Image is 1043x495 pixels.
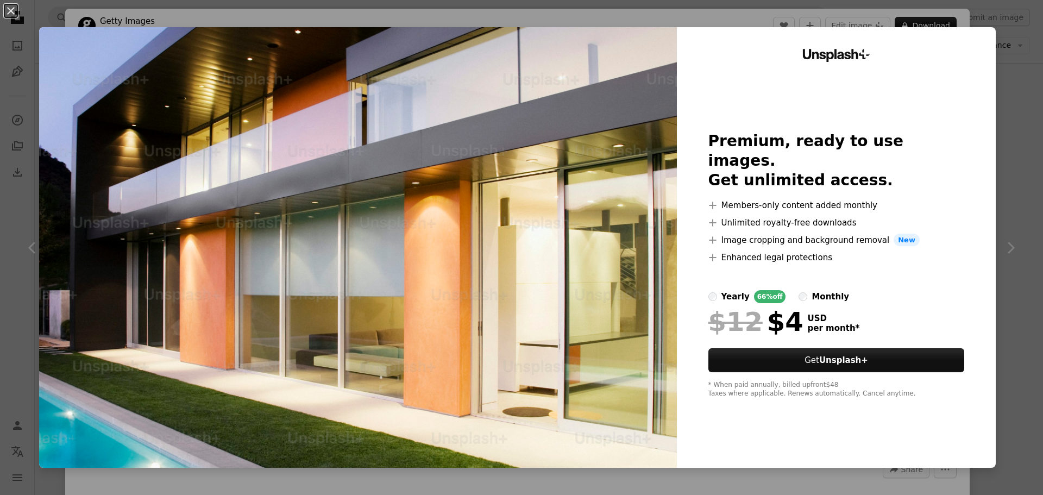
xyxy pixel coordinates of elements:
span: per month * [808,323,860,333]
div: 66% off [754,290,786,303]
div: * When paid annually, billed upfront $48 Taxes where applicable. Renews automatically. Cancel any... [708,381,965,398]
div: monthly [812,290,849,303]
input: yearly66%off [708,292,717,301]
li: Unlimited royalty-free downloads [708,216,965,229]
li: Image cropping and background removal [708,234,965,247]
h2: Premium, ready to use images. Get unlimited access. [708,131,965,190]
strong: Unsplash+ [819,355,868,365]
input: monthly [799,292,807,301]
button: GetUnsplash+ [708,348,965,372]
li: Members-only content added monthly [708,199,965,212]
div: $4 [708,308,803,336]
div: yearly [721,290,750,303]
span: $12 [708,308,763,336]
span: New [894,234,920,247]
li: Enhanced legal protections [708,251,965,264]
span: USD [808,314,860,323]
